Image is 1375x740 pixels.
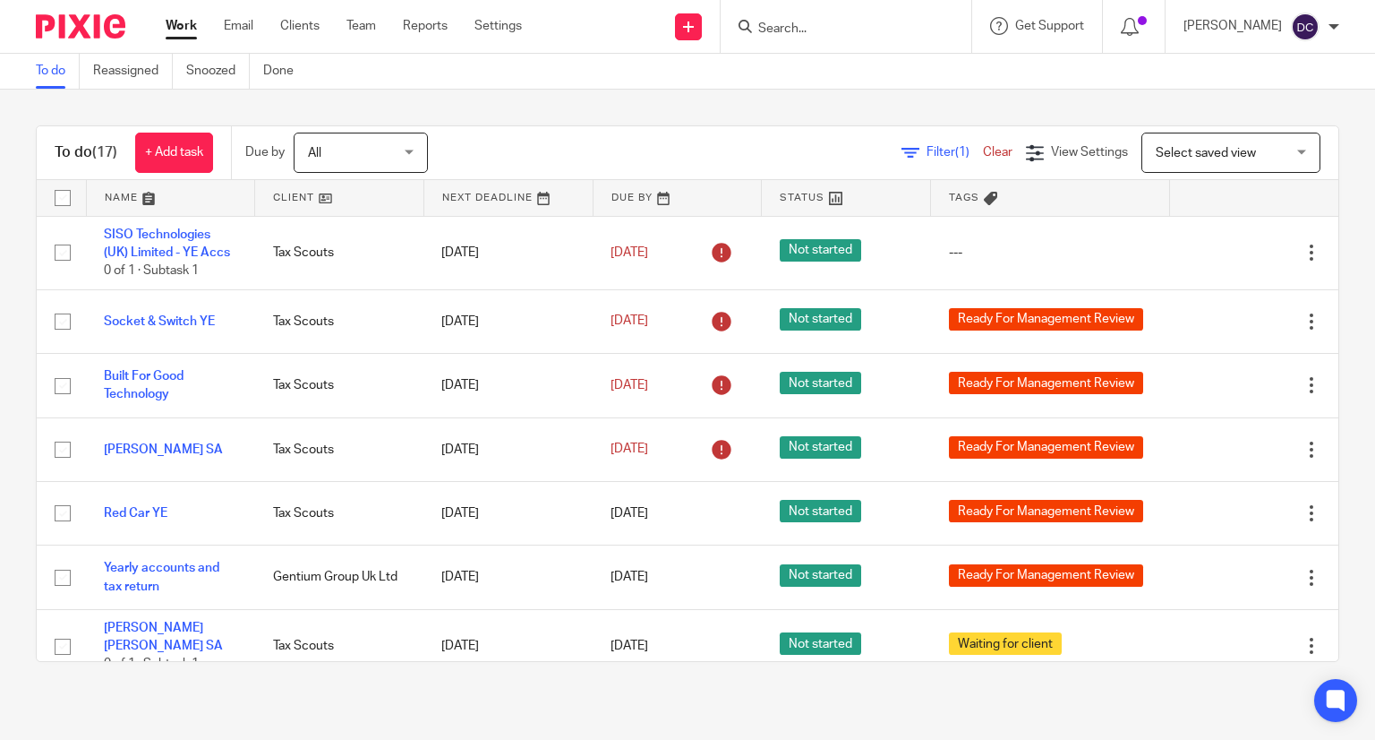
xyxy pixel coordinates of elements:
a: + Add task [135,133,213,173]
span: Not started [780,500,861,522]
td: [DATE] [423,216,593,289]
span: All [308,147,321,159]
td: Gentium Group Uk Ltd [255,546,424,609]
span: Get Support [1015,20,1084,32]
td: Tax Scouts [255,354,424,417]
a: Socket & Switch YE [104,315,215,328]
span: (17) [92,145,117,159]
span: Ready For Management Review [949,308,1143,331]
span: [DATE] [611,379,648,392]
span: Select saved view [1156,147,1256,159]
span: Not started [780,436,861,459]
span: 0 of 1 · Subtask 1 [104,264,199,277]
td: [DATE] [423,546,593,609]
span: [DATE] [611,572,648,584]
input: Search [756,22,918,38]
td: Tax Scouts [255,289,424,353]
span: [DATE] [611,443,648,456]
span: [DATE] [611,315,648,328]
a: Built For Good Technology [104,370,184,400]
a: Snoozed [186,54,250,89]
td: Tax Scouts [255,417,424,481]
span: [DATE] [611,246,648,259]
td: Tax Scouts [255,609,424,683]
span: (1) [955,146,969,159]
a: Clients [280,17,320,35]
a: Red Car YE [104,507,167,520]
td: [DATE] [423,609,593,683]
span: Not started [780,632,861,655]
img: Pixie [36,14,125,39]
td: [DATE] [423,481,593,545]
span: 0 of 1 · Subtask 1 [104,658,199,671]
div: --- [949,244,1152,262]
span: Filter [927,146,983,159]
span: [DATE] [611,507,648,520]
span: Tags [949,193,979,202]
span: Not started [780,308,861,331]
span: [DATE] [611,640,648,652]
a: Work [166,17,197,35]
a: [PERSON_NAME] [PERSON_NAME] SA [104,622,223,652]
td: Tax Scouts [255,481,424,545]
span: Not started [780,239,861,262]
span: Not started [780,564,861,587]
a: Clear [983,146,1012,159]
span: Waiting for client [949,632,1062,655]
p: Due by [245,143,285,161]
span: Ready For Management Review [949,372,1143,394]
img: svg%3E [1291,13,1319,41]
span: Ready For Management Review [949,436,1143,459]
h1: To do [55,143,117,162]
span: Not started [780,372,861,394]
span: Ready For Management Review [949,564,1143,587]
a: Team [346,17,376,35]
p: [PERSON_NAME] [1183,17,1282,35]
span: Ready For Management Review [949,500,1143,522]
a: Done [263,54,307,89]
a: Reassigned [93,54,173,89]
span: View Settings [1051,146,1128,159]
a: Email [224,17,253,35]
a: Reports [403,17,448,35]
a: Settings [474,17,522,35]
td: [DATE] [423,354,593,417]
td: [DATE] [423,417,593,481]
a: Yearly accounts and tax return [104,562,219,592]
td: Tax Scouts [255,216,424,289]
a: To do [36,54,80,89]
a: [PERSON_NAME] SA [104,443,223,456]
td: [DATE] [423,289,593,353]
a: SISO Technologies (UK) Limited - YE Accs [104,228,230,259]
